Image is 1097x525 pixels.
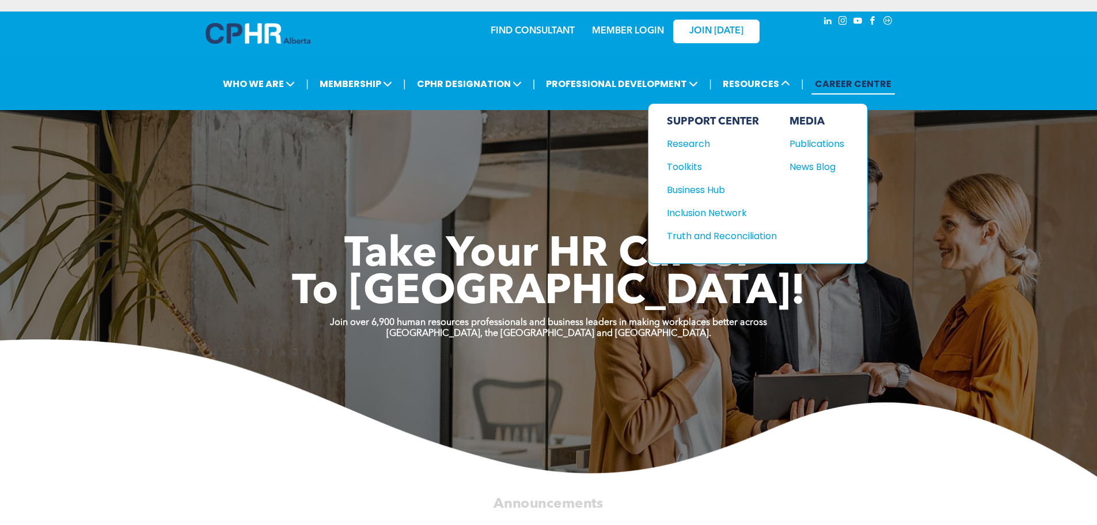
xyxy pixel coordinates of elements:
[882,14,894,30] a: Social network
[689,26,743,37] span: JOIN [DATE]
[542,73,701,95] span: PROFESSIONAL DEVELOPMENT
[494,497,603,511] span: Announcements
[811,73,895,95] a: CAREER CENTRE
[852,14,864,30] a: youtube
[344,235,753,276] span: Take Your HR Career
[667,137,777,151] a: Research
[719,73,794,95] span: RESOURCES
[789,115,844,128] div: MEDIA
[292,272,806,314] span: To [GEOGRAPHIC_DATA]!
[667,183,777,197] a: Business Hub
[667,160,777,174] a: Toolkits
[789,160,844,174] a: News Blog
[667,137,766,151] div: Research
[592,27,664,36] a: MEMBER LOGIN
[673,20,760,43] a: JOIN [DATE]
[667,206,766,220] div: Inclusion Network
[206,23,310,44] img: A blue and white logo for cp alberta
[330,318,767,327] strong: Join over 6,900 human resources professionals and business leaders in making workplaces better ac...
[667,229,766,243] div: Truth and Reconciliation
[667,206,777,220] a: Inclusion Network
[709,72,712,96] li: |
[822,14,834,30] a: linkedin
[386,329,711,338] strong: [GEOGRAPHIC_DATA], the [GEOGRAPHIC_DATA] and [GEOGRAPHIC_DATA].
[533,72,536,96] li: |
[789,137,839,151] div: Publications
[789,160,839,174] div: News Blog
[306,72,309,96] li: |
[867,14,879,30] a: facebook
[801,72,804,96] li: |
[403,72,406,96] li: |
[667,160,766,174] div: Toolkits
[491,27,575,36] a: FIND CONSULTANT
[667,115,777,128] div: SUPPORT CENTER
[219,73,298,95] span: WHO WE ARE
[316,73,396,95] span: MEMBERSHIP
[667,229,777,243] a: Truth and Reconciliation
[837,14,849,30] a: instagram
[667,183,766,197] div: Business Hub
[789,137,844,151] a: Publications
[413,73,525,95] span: CPHR DESIGNATION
